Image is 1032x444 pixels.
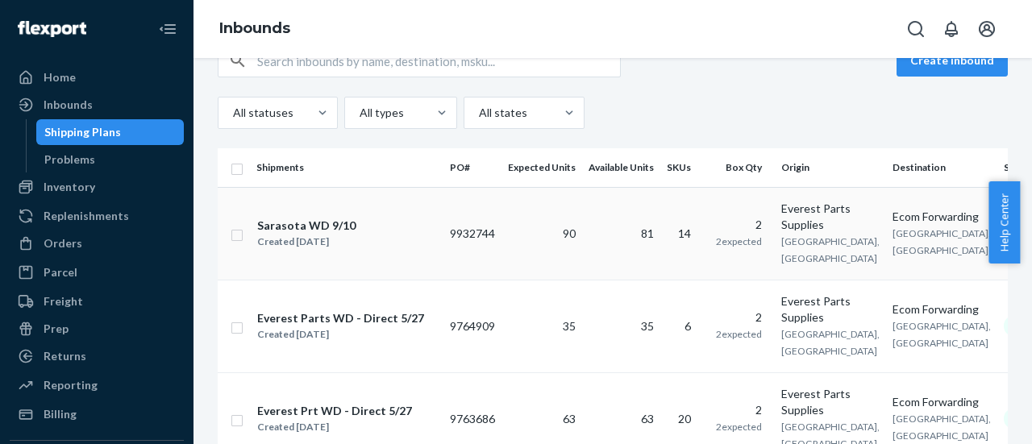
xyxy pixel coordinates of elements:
div: Ecom Forwarding [893,209,991,225]
a: Replenishments [10,203,184,229]
div: Inventory [44,179,95,195]
button: Open Search Box [900,13,932,45]
a: Inbounds [10,92,184,118]
span: 63 [641,412,654,425]
img: Flexport logo [18,21,86,37]
a: Shipping Plans [36,119,185,145]
div: Shipping Plans [44,124,121,140]
input: All states [477,105,479,121]
ol: breadcrumbs [206,6,303,52]
a: Problems [36,147,185,172]
a: Prep [10,316,184,342]
span: 63 [563,412,576,425]
th: Available Units [582,148,660,187]
button: Open notifications [935,13,967,45]
div: Created [DATE] [257,234,356,250]
span: [GEOGRAPHIC_DATA], [GEOGRAPHIC_DATA] [893,320,991,349]
div: Freight [44,293,83,309]
input: Search inbounds by name, destination, msku... [257,44,620,77]
span: 6 [685,319,691,333]
a: Parcel [10,259,184,285]
span: 2 expected [716,328,762,340]
span: 81 [641,226,654,240]
div: Created [DATE] [257,326,424,342]
div: Inbounds [44,97,93,113]
span: 2 expected [716,235,762,247]
button: Help Center [988,181,1020,263]
span: 90 [563,226,576,240]
td: 9764909 [443,280,501,372]
div: Prep [44,321,69,337]
a: Orders [10,230,184,256]
th: Expected Units [501,148,582,187]
a: Freight [10,288,184,314]
span: 14 [678,226,691,240]
th: Origin [775,148,886,187]
th: SKUs [660,148,704,187]
td: 9932744 [443,187,501,280]
div: Home [44,69,76,85]
div: Returns [44,348,86,364]
th: PO# [443,148,501,187]
div: Problems [44,151,95,168]
a: Reporting [10,372,184,398]
span: [GEOGRAPHIC_DATA], [GEOGRAPHIC_DATA] [893,227,991,256]
div: Everest Parts Supplies [781,386,880,418]
a: Billing [10,401,184,427]
span: [GEOGRAPHIC_DATA], [GEOGRAPHIC_DATA] [781,328,880,357]
div: Reporting [44,377,98,393]
div: Replenishments [44,208,129,224]
span: [GEOGRAPHIC_DATA], [GEOGRAPHIC_DATA] [893,413,991,442]
div: Parcel [44,264,77,280]
input: All types [358,105,360,121]
a: Inbounds [219,19,290,37]
button: Close Navigation [152,13,184,45]
a: Returns [10,343,184,369]
th: Shipments [250,148,443,187]
div: 2 [710,402,762,418]
div: 2 [710,309,762,326]
div: Orders [44,235,82,251]
div: Everest Parts Supplies [781,201,880,233]
button: Open account menu [971,13,1003,45]
span: 2 expected [716,421,762,433]
div: Billing [44,406,77,422]
span: 35 [641,319,654,333]
a: Home [10,64,184,90]
th: Box Qty [704,148,775,187]
div: Ecom Forwarding [893,301,991,317]
button: Create inbound [897,44,1008,77]
span: 20 [678,412,691,425]
div: Everest Prt WD - Direct 5/27 [257,403,412,419]
th: Destination [886,148,997,187]
div: Everest Parts Supplies [781,293,880,326]
div: Ecom Forwarding [893,394,991,410]
input: All statuses [231,105,233,121]
div: Created [DATE] [257,419,412,435]
div: Everest Parts WD - Direct 5/27 [257,310,424,326]
div: Sarasota WD 9/10 [257,218,356,234]
div: 2 [710,217,762,233]
span: 35 [563,319,576,333]
span: [GEOGRAPHIC_DATA], [GEOGRAPHIC_DATA] [781,235,880,264]
a: Inventory [10,174,184,200]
